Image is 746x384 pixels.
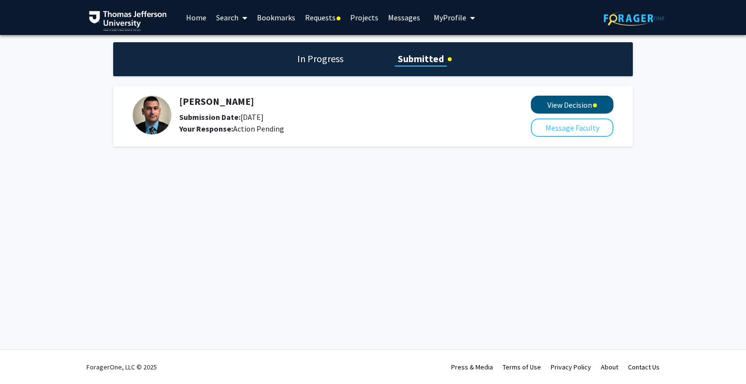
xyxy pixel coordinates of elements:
b: Submission Date: [179,112,240,122]
a: About [601,363,618,371]
div: [DATE] [179,111,479,123]
a: Terms of Use [503,363,541,371]
a: Bookmarks [252,0,300,34]
a: Projects [345,0,383,34]
img: Thomas Jefferson University Logo [89,11,167,31]
b: Your Response: [179,124,233,134]
img: Profile Picture [133,96,171,134]
div: ForagerOne, LLC © 2025 [86,350,157,384]
a: Contact Us [628,363,660,371]
h1: Submitted [395,52,447,66]
h1: In Progress [294,52,346,66]
button: Message Faculty [531,118,613,137]
a: Privacy Policy [551,363,591,371]
div: Action Pending [179,123,479,134]
a: Press & Media [451,363,493,371]
iframe: Chat [7,340,41,377]
img: ForagerOne Logo [604,11,664,26]
a: Home [181,0,211,34]
button: View Decision [531,96,613,114]
a: Requests [300,0,345,34]
h5: [PERSON_NAME] [179,96,479,107]
a: Messages [383,0,425,34]
span: My Profile [434,13,466,22]
a: Message Faculty [531,123,613,133]
a: Search [211,0,252,34]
